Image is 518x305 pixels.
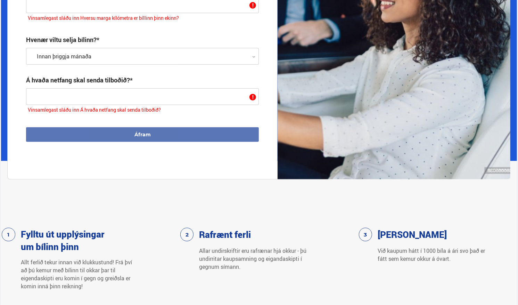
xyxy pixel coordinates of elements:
p: Allar undirskriftir eru rafrænar hjá okkur - þú undirritar kaupsamning og eigandaskipti í gegnum ... [199,247,312,271]
label: Hvenær viltu selja bílinn?* [26,35,99,44]
h3: Rafrænt ferli [199,228,251,241]
h3: Fylltu út upplýsingar um bílinn þinn [21,228,108,253]
div: Vinsamlegast sláðu inn Á hvaða netfang skal senda tilboðið? [26,105,259,116]
div: Á hvaða netfang skal senda tilboðið?* [26,76,133,84]
button: Open LiveChat chat widget [6,3,26,24]
p: Allt ferlið tekur innan við klukkustund! Frá því að þú kemur með bílinn til okkar þar til eigenda... [21,258,134,290]
div: Vinsamlegast sláðu inn Hversu marga kílómetra er bíllinn þinn ekinn? [26,13,259,24]
h3: [PERSON_NAME] [378,228,447,241]
p: Við kaupum hátt í 1000 bíla á ári svo það er fátt sem kemur okkur á óvart. [378,247,491,263]
button: Áfram [26,127,259,142]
